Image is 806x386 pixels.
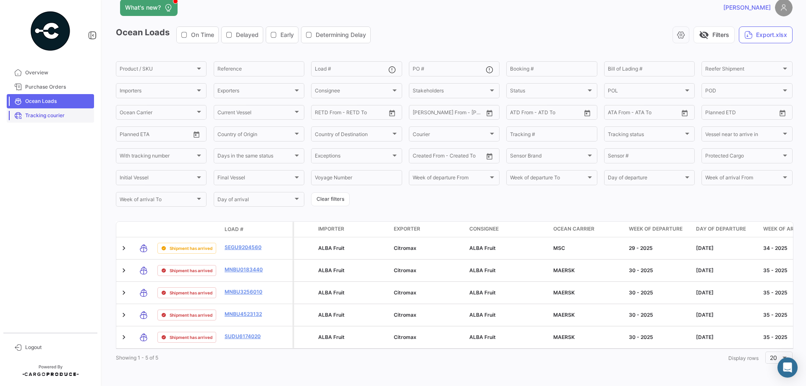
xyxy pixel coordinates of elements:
button: Determining Delay [301,27,370,43]
span: visibility_off [699,30,709,40]
span: ALBA Fruit [318,245,345,251]
span: Protected Cargo [705,154,781,160]
button: Clear filters [311,192,350,206]
input: To [723,111,756,117]
span: Consignee [469,225,499,233]
span: Citromax [394,289,416,296]
a: MNBU4523132 [225,310,268,318]
a: SEGU9204560 [225,244,268,251]
input: ATA From [608,111,630,117]
datatable-header-cell: Week of departure [625,222,693,237]
span: Ocean Loads [25,97,91,105]
div: 30 - 2025 [629,289,689,297]
span: What's new? [125,3,161,12]
span: Citromax [394,267,416,273]
span: Citromax [394,312,416,318]
span: Ocean Carrier [553,225,594,233]
datatable-header-cell: Exporter [390,222,466,237]
span: Stakeholders [413,89,488,95]
img: powered-by.png [29,10,71,52]
span: Determining Delay [316,31,366,39]
span: Delayed [236,31,259,39]
input: Created To [450,154,483,160]
button: visibility_offFilters [693,26,735,43]
div: 30 - 2025 [629,267,689,274]
button: Delayed [222,27,263,43]
span: Vessel near to arrive in [705,132,781,138]
div: [DATE] [696,289,756,297]
span: Shipment has arrived [170,267,212,274]
span: Tracking courier [25,112,91,119]
div: [DATE] [696,244,756,252]
a: Expand/Collapse Row [120,266,128,275]
datatable-header-cell: Importer [315,222,390,237]
input: ATD From [510,111,533,117]
span: Overview [25,69,91,76]
span: ALBA Fruit [318,267,345,273]
a: Ocean Loads [7,94,94,108]
span: Country of Destination [315,132,390,138]
span: Exporters [217,89,293,95]
span: MSC [553,245,565,251]
input: From [705,111,717,117]
div: [DATE] [696,333,756,341]
span: ALBA Fruit [469,245,496,251]
span: Shipment has arrived [170,245,212,252]
span: Shipment has arrived [170,334,212,341]
span: Ocean Carrier [120,111,195,117]
a: MNBU0183440 [225,266,268,273]
span: Week of departure [629,225,683,233]
span: MAERSK [553,334,575,340]
input: To [430,111,464,117]
a: Tracking courier [7,108,94,123]
datatable-header-cell: Transport mode [133,226,154,233]
span: ALBA Fruit [318,289,345,296]
span: ALBA Fruit [469,334,496,340]
span: ALBA Fruit [469,289,496,296]
button: Open calendar [483,150,496,163]
button: Open calendar [386,107,398,119]
span: Final Vessel [217,176,293,182]
input: To [137,132,171,138]
a: Purchase Orders [7,80,94,94]
span: Initial Vessel [120,176,195,182]
a: MNBU3256010 [225,288,268,296]
datatable-header-cell: Protected Cargo [294,222,315,237]
span: Importer [318,225,344,233]
button: Export.xlsx [739,26,793,43]
span: MAERSK [553,312,575,318]
span: MAERSK [553,267,575,273]
span: Shipment has arrived [170,289,212,296]
input: From [413,111,424,117]
span: POD [705,89,781,95]
span: Display rows [728,355,759,361]
span: Early [280,31,294,39]
div: [DATE] [696,311,756,319]
span: ALBA Fruit [318,334,345,340]
span: Citromax [394,245,416,251]
span: Showing 1 - 5 of 5 [116,354,158,361]
span: Sensor Brand [510,154,586,160]
span: Purchase Orders [25,83,91,91]
datatable-header-cell: Shipment Status [154,226,221,233]
a: Expand/Collapse Row [120,311,128,319]
span: Logout [25,344,91,351]
input: To [332,111,366,117]
span: Week of arrival To [120,198,195,204]
span: Product / SKU [120,67,195,73]
span: MAERSK [553,289,575,296]
span: POL [608,89,683,95]
span: ALBA Fruit [469,267,496,273]
span: Day of departure [608,176,683,182]
input: ATA To [636,111,670,117]
span: Tracking status [608,132,683,138]
input: ATD To [539,111,573,117]
input: From [120,132,131,138]
a: Expand/Collapse Row [120,333,128,341]
span: Status [510,89,586,95]
span: Reefer Shipment [705,67,781,73]
span: Day of arrival [217,198,293,204]
span: Load # [225,226,243,233]
div: [DATE] [696,267,756,274]
span: With tracking number [120,154,195,160]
